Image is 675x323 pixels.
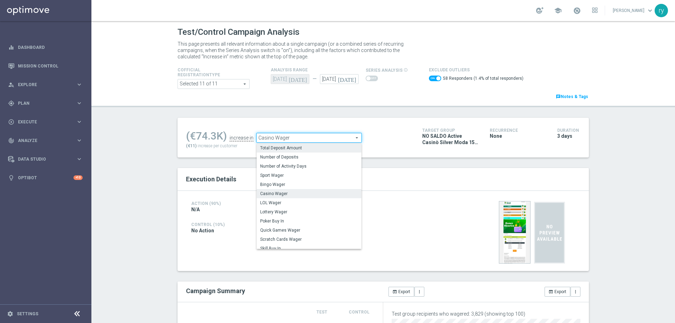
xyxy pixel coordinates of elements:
[186,143,197,148] span: (€11)
[8,82,14,88] i: person_search
[8,45,83,50] div: equalizer Dashboard
[260,182,358,187] span: Bingo Wager
[556,94,561,99] i: chat
[555,93,589,101] a: chatNotes & Tags
[73,175,83,180] div: +10
[8,100,76,106] div: Plan
[366,68,403,73] span: series analysis
[8,57,83,75] div: Mission Control
[178,41,413,60] p: This page presents all relevant information about a single campaign (or a combined series of recu...
[612,5,655,16] a: [PERSON_NAME]keyboard_arrow_down
[8,156,83,162] button: Data Studio keyboard_arrow_right
[260,145,358,151] span: Total Deposit Amount
[545,287,570,297] button: open_in_browser Export
[18,157,76,161] span: Data Studio
[178,67,237,77] h4: Cofficial Registrationtype
[17,312,38,316] a: Settings
[8,119,76,125] div: Execute
[316,310,327,315] span: Test
[8,82,76,88] div: Explore
[349,310,369,315] span: Control
[8,175,83,181] button: lightbulb Optibot +10
[76,81,83,88] i: keyboard_arrow_right
[499,201,531,264] img: 35483.jpeg
[8,82,83,88] button: person_search Explore keyboard_arrow_right
[655,4,668,17] div: ry
[8,168,83,187] div: Optibot
[191,227,214,234] span: No Action
[443,76,523,82] label: 58 Responders (1.4% of total responders)
[392,311,580,317] p: Test group recipients who wagered: 3,829 (showing top 100)
[260,200,358,206] span: LOL Wager
[8,44,14,51] i: equalizer
[571,287,580,297] button: more_vert
[18,120,76,124] span: Execute
[392,289,397,294] i: open_in_browser
[8,100,14,106] i: gps_fixed
[230,135,253,141] div: increase in
[309,76,320,82] div: —
[191,222,444,227] h4: Control (10%)
[8,63,83,69] button: Mission Control
[8,137,76,144] div: Analyze
[18,57,83,75] a: Mission Control
[429,67,523,72] h4: Exclude Outliers
[557,128,580,133] h4: Duration
[388,287,414,297] button: open_in_browser Export
[8,101,83,106] button: gps_fixed Plan keyboard_arrow_right
[422,128,479,133] h4: Target Group
[557,133,572,139] span: 3 days
[404,68,408,72] i: info_outline
[289,74,309,82] i: [DATE]
[76,100,83,106] i: keyboard_arrow_right
[260,246,358,251] span: Skill Buy In
[414,287,424,297] button: more_vert
[178,79,249,89] span: Expert Online Expert Retail Master Online Master Retail Other and 6 more
[178,27,300,37] h1: Test/Control Campaign Analysis
[260,163,358,169] span: Number of Activity Days
[260,154,358,160] span: Number of Deposits
[76,118,83,125] i: keyboard_arrow_right
[8,119,14,125] i: play_circle_outline
[8,138,83,143] button: track_changes Analyze keyboard_arrow_right
[260,218,358,224] span: Poker Buy In
[186,175,236,183] span: Execution Details
[8,137,14,144] i: track_changes
[76,156,83,162] i: keyboard_arrow_right
[548,289,553,294] i: open_in_browser
[18,101,76,105] span: Plan
[186,130,227,142] div: (€74.3K)
[260,227,358,233] span: Quick Games Wager
[18,168,73,187] a: Optibot
[8,119,83,125] button: play_circle_outline Execute keyboard_arrow_right
[186,287,245,295] h2: Campaign Summary
[8,175,14,181] i: lightbulb
[198,143,237,148] span: increase per customer
[417,289,422,294] i: more_vert
[320,74,359,84] input: Select Date
[490,128,547,133] h4: Recurrence
[18,38,83,57] a: Dashboard
[191,206,200,213] span: N/A
[18,83,76,87] span: Explore
[338,74,359,82] i: [DATE]
[422,133,479,146] span: NO SALDO Active Casinò Silver Moda 15-29,99
[260,209,358,215] span: Lottery Wager
[271,67,366,72] h4: analysis range
[260,173,358,178] span: Sport Wager
[573,289,578,294] i: more_vert
[18,138,76,143] span: Analyze
[534,201,565,264] img: noPreview.svg
[260,237,358,242] span: Scratch Cards Wager
[7,311,13,317] i: settings
[490,133,502,139] span: None
[8,156,76,162] div: Data Studio
[76,137,83,144] i: keyboard_arrow_right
